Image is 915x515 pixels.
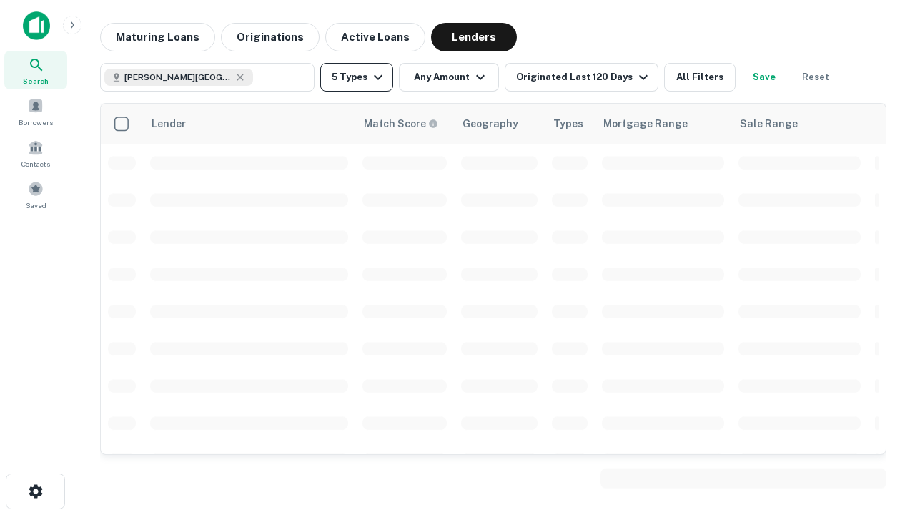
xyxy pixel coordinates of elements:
button: All Filters [664,63,736,92]
iframe: Chat Widget [844,401,915,469]
button: Active Loans [325,23,425,51]
th: Sale Range [731,104,868,144]
button: Maturing Loans [100,23,215,51]
div: Geography [463,115,518,132]
button: Lenders [431,23,517,51]
th: Lender [143,104,355,144]
button: Any Amount [399,63,499,92]
button: 5 Types [320,63,393,92]
button: Reset [793,63,839,92]
a: Borrowers [4,92,67,131]
div: Capitalize uses an advanced AI algorithm to match your search with the best lender. The match sco... [364,116,438,132]
th: Geography [454,104,545,144]
span: Contacts [21,158,50,170]
div: Types [553,115,583,132]
button: Originated Last 120 Days [505,63,658,92]
span: [PERSON_NAME][GEOGRAPHIC_DATA], [GEOGRAPHIC_DATA] [124,71,232,84]
a: Saved [4,175,67,214]
button: Originations [221,23,320,51]
div: Mortgage Range [603,115,688,132]
button: Save your search to get updates of matches that match your search criteria. [741,63,787,92]
a: Contacts [4,134,67,172]
th: Mortgage Range [595,104,731,144]
th: Capitalize uses an advanced AI algorithm to match your search with the best lender. The match sco... [355,104,454,144]
th: Types [545,104,595,144]
img: capitalize-icon.png [23,11,50,40]
span: Borrowers [19,117,53,128]
a: Search [4,51,67,89]
div: Originated Last 120 Days [516,69,652,86]
span: Saved [26,200,46,211]
div: Lender [152,115,186,132]
span: Search [23,75,49,87]
div: Sale Range [740,115,798,132]
h6: Match Score [364,116,435,132]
